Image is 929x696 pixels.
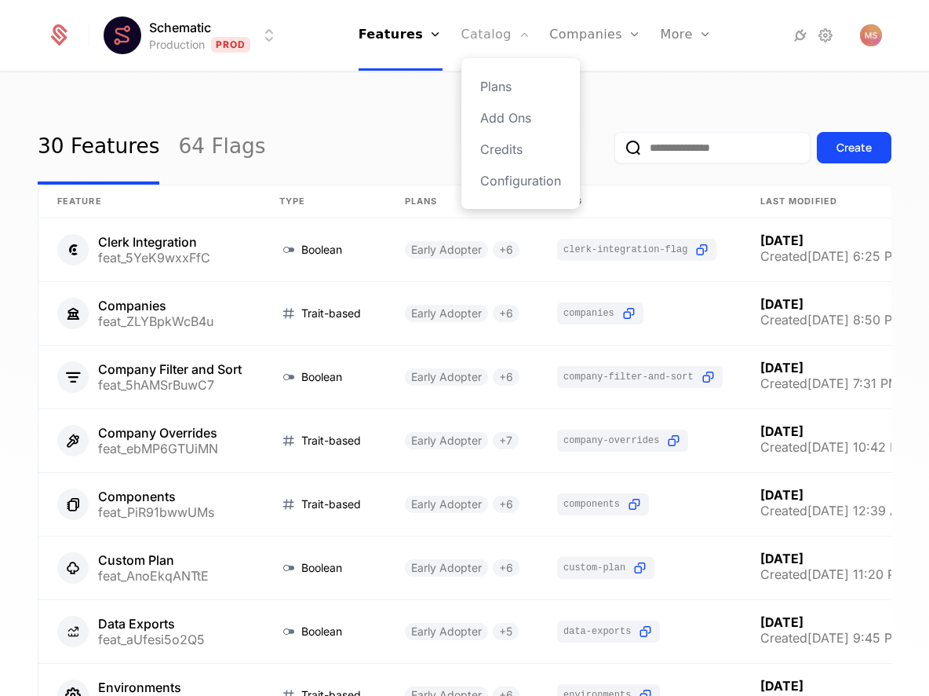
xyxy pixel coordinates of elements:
[860,24,882,46] button: Open user button
[149,37,205,53] div: Production
[480,77,561,96] a: Plans
[260,185,386,218] th: Type
[38,185,260,218] th: Feature
[211,37,251,53] span: Prod
[480,140,561,159] a: Credits
[836,140,872,156] div: Create
[386,185,538,218] th: Plans
[38,111,159,185] a: 30 Features
[741,185,928,218] th: Last Modified
[178,111,265,185] a: 64 Flags
[108,18,279,53] button: Select environment
[149,18,211,37] span: Schematic
[817,132,891,163] button: Create
[480,171,561,190] a: Configuration
[480,108,561,127] a: Add Ons
[104,16,141,54] img: Schematic
[816,26,835,45] a: Settings
[791,26,810,45] a: Integrations
[860,24,882,46] img: Mark Simkiv
[538,185,741,218] th: Flag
